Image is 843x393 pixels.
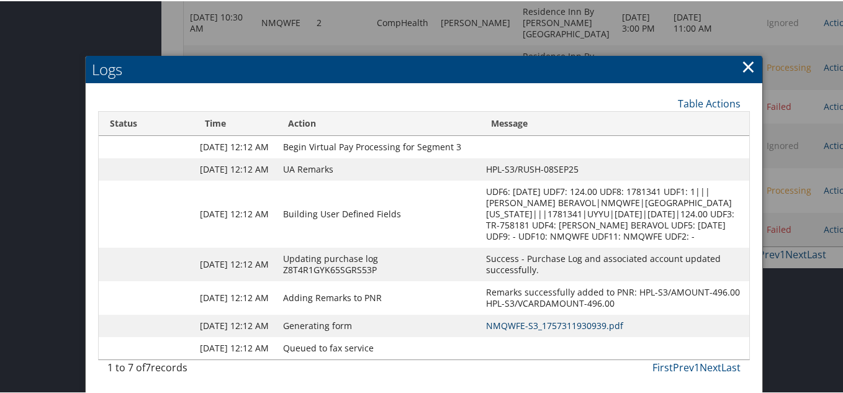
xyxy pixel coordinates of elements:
[99,111,194,135] th: Status: activate to sort column ascending
[741,53,755,78] a: Close
[194,280,277,314] td: [DATE] 12:12 AM
[194,157,277,179] td: [DATE] 12:12 AM
[277,336,480,358] td: Queued to fax service
[694,359,700,373] a: 1
[277,135,480,157] td: Begin Virtual Pay Processing for Segment 3
[194,246,277,280] td: [DATE] 12:12 AM
[86,55,763,82] h2: Logs
[194,111,277,135] th: Time: activate to sort column ascending
[194,314,277,336] td: [DATE] 12:12 AM
[277,111,480,135] th: Action: activate to sort column ascending
[277,280,480,314] td: Adding Remarks to PNR
[652,359,673,373] a: First
[480,246,749,280] td: Success - Purchase Log and associated account updated successfully.
[277,314,480,336] td: Generating form
[480,157,749,179] td: HPL-S3/RUSH-08SEP25
[194,179,277,246] td: [DATE] 12:12 AM
[673,359,694,373] a: Prev
[107,359,252,380] div: 1 to 7 of records
[145,359,151,373] span: 7
[277,246,480,280] td: Updating purchase log Z8T4R1GYK65SGRS53P
[480,280,749,314] td: Remarks successfully added to PNR: HPL-S3/AMOUNT-496.00 HPL-S3/VCARDAMOUNT-496.00
[486,318,623,330] a: NMQWFE-S3_1757311930939.pdf
[721,359,741,373] a: Last
[277,157,480,179] td: UA Remarks
[277,179,480,246] td: Building User Defined Fields
[480,179,749,246] td: UDF6: [DATE] UDF7: 124.00 UDF8: 1781341 UDF1: 1|||[PERSON_NAME] BERAVOL|NMQWFE|[GEOGRAPHIC_DATA][...
[700,359,721,373] a: Next
[480,111,749,135] th: Message: activate to sort column ascending
[194,135,277,157] td: [DATE] 12:12 AM
[678,96,741,109] a: Table Actions
[194,336,277,358] td: [DATE] 12:12 AM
